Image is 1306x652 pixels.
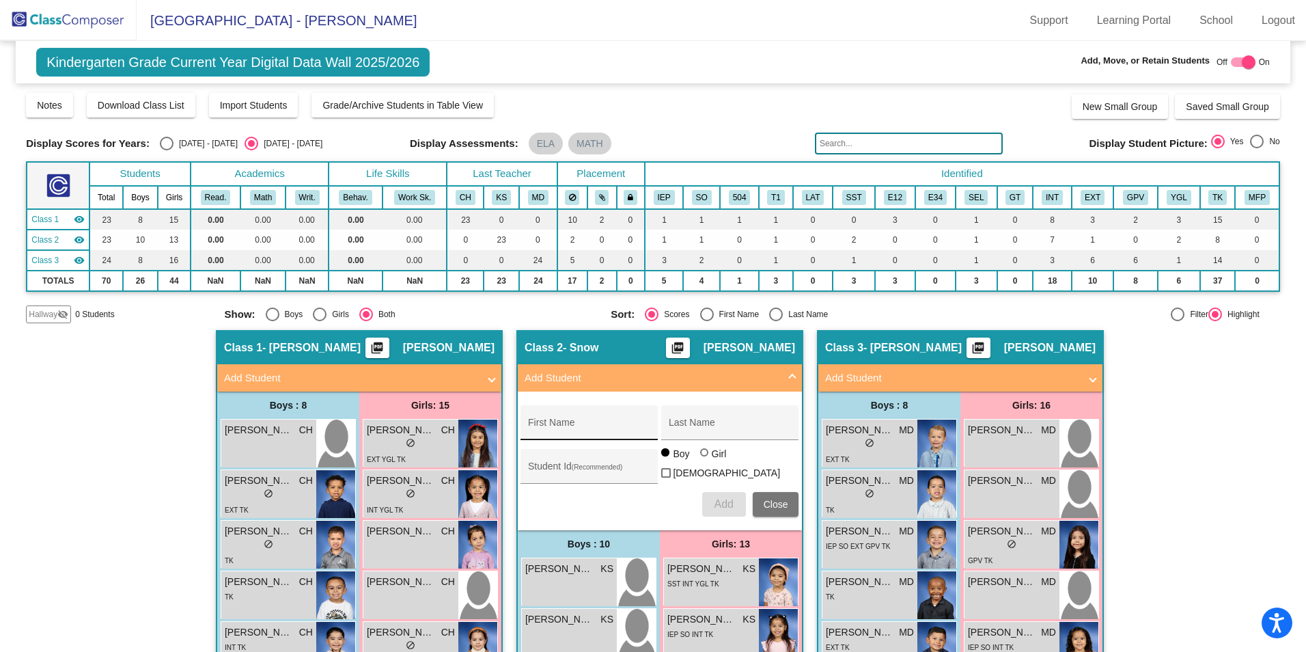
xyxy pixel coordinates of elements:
[123,271,158,291] td: 26
[447,271,484,291] td: 23
[587,250,617,271] td: 0
[720,250,759,271] td: 0
[617,209,645,230] td: 0
[1158,271,1200,291] td: 6
[875,186,915,209] th: English Language Learner Level 1-2
[826,474,894,488] span: [PERSON_NAME]
[865,489,874,498] span: do_not_disturb_alt
[617,250,645,271] td: 0
[225,423,293,437] span: [PERSON_NAME]
[518,364,802,392] mat-expansion-panel-header: Add Student
[339,190,372,205] button: Behav.
[759,271,792,291] td: 3
[26,93,73,118] button: Notes
[997,250,1033,271] td: 0
[997,209,1033,230] td: 0
[899,474,914,488] span: MD
[1189,10,1244,31] a: School
[441,423,455,437] span: CH
[1042,190,1063,205] button: INT
[826,423,894,437] span: [PERSON_NAME]
[89,230,123,250] td: 23
[793,209,833,230] td: 0
[160,137,322,150] mat-radio-group: Select an option
[383,271,447,291] td: NaN
[403,341,495,355] span: [PERSON_NAME]
[1158,209,1200,230] td: 3
[373,308,395,321] div: Both
[225,308,255,321] span: Show:
[27,250,89,271] td: Mary Derifield - Derifield
[915,250,956,271] td: 0
[793,230,833,250] td: 0
[87,93,195,118] button: Download Class List
[365,338,389,358] button: Print Students Details
[1083,101,1158,112] span: New Small Group
[1200,271,1235,291] td: 37
[529,133,563,154] mat-chip: ELA
[525,341,563,355] span: Class 2
[299,524,313,539] span: CH
[394,190,435,205] button: Work Sk.
[587,271,617,291] td: 2
[31,254,59,267] span: Class 3
[519,230,557,250] td: 0
[75,308,114,321] span: 0 Students
[519,186,557,209] th: Mary Derifield
[964,190,988,205] button: SEL
[645,230,683,250] td: 1
[225,308,601,321] mat-radio-group: Select an option
[1033,186,1071,209] th: Introvert
[1259,56,1270,68] span: On
[1005,190,1025,205] button: GT
[833,230,875,250] td: 2
[528,422,651,433] input: First Name
[1113,209,1157,230] td: 2
[826,506,835,514] span: TK
[29,308,57,321] span: Hallway
[587,209,617,230] td: 2
[37,100,62,111] span: Notes
[201,190,231,205] button: Read.
[793,186,833,209] th: LAT
[617,186,645,209] th: Keep with teacher
[956,209,997,230] td: 1
[1184,308,1208,321] div: Filter
[1123,190,1148,205] button: GPV
[1086,10,1182,31] a: Learning Portal
[383,250,447,271] td: 0.00
[299,474,313,488] span: CH
[825,341,863,355] span: Class 3
[587,186,617,209] th: Keep with students
[759,186,792,209] th: Tier 1 Intervention (Action Plan)
[311,93,494,118] button: Grade/Archive Students in Table View
[250,190,276,205] button: Math
[1158,186,1200,209] th: Young for Grade Level
[956,186,997,209] th: Social Emotional Learning Needs
[833,271,875,291] td: 3
[924,190,947,205] button: E34
[915,230,956,250] td: 0
[137,10,417,31] span: [GEOGRAPHIC_DATA] - [PERSON_NAME]
[123,209,158,230] td: 8
[225,524,293,539] span: [PERSON_NAME]
[915,271,956,291] td: 0
[767,190,785,205] button: T1
[557,186,587,209] th: Keep away students
[1072,186,1114,209] th: Extrovert
[367,456,406,463] span: EXT YGL TK
[826,456,850,463] span: EXT TK
[240,209,286,230] td: 0.00
[525,370,779,386] mat-panel-title: Add Student
[367,524,435,539] span: [PERSON_NAME]
[322,100,483,111] span: Grade/Archive Students in Table View
[1019,10,1079,31] a: Support
[158,186,191,209] th: Girls
[123,186,158,209] th: Boys
[224,341,262,355] span: Class 1
[764,499,788,510] span: Close
[286,209,329,230] td: 0.00
[1235,250,1279,271] td: 0
[875,209,915,230] td: 3
[441,474,455,488] span: CH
